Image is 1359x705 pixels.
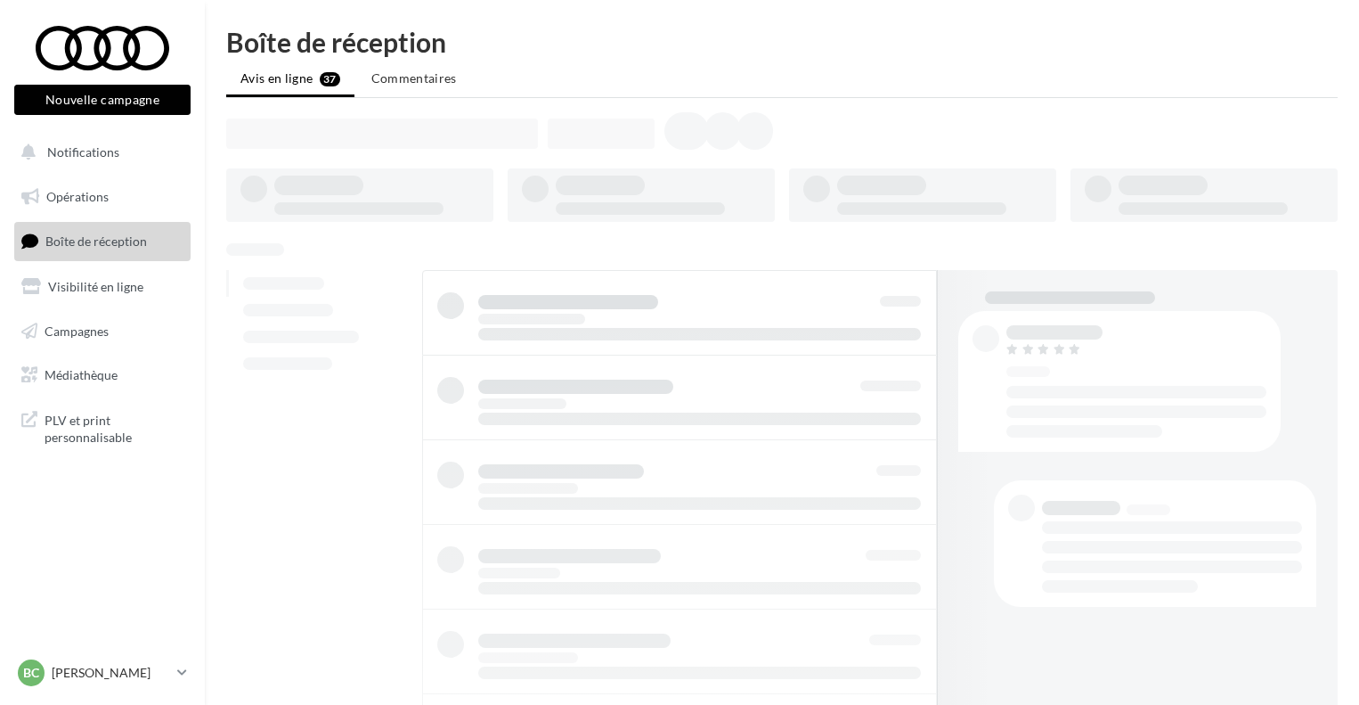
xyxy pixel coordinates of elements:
[45,408,183,447] span: PLV et print personnalisable
[371,70,457,86] span: Commentaires
[226,29,1338,55] div: Boîte de réception
[11,178,194,216] a: Opérations
[52,664,170,682] p: [PERSON_NAME]
[45,323,109,338] span: Campagnes
[23,664,39,682] span: BC
[11,313,194,350] a: Campagnes
[45,234,147,249] span: Boîte de réception
[45,367,118,382] span: Médiathèque
[11,357,194,394] a: Médiathèque
[47,144,119,160] span: Notifications
[48,279,143,294] span: Visibilité en ligne
[14,656,191,690] a: BC [PERSON_NAME]
[14,85,191,115] button: Nouvelle campagne
[11,268,194,306] a: Visibilité en ligne
[46,189,109,204] span: Opérations
[11,401,194,454] a: PLV et print personnalisable
[11,134,187,171] button: Notifications
[11,222,194,260] a: Boîte de réception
